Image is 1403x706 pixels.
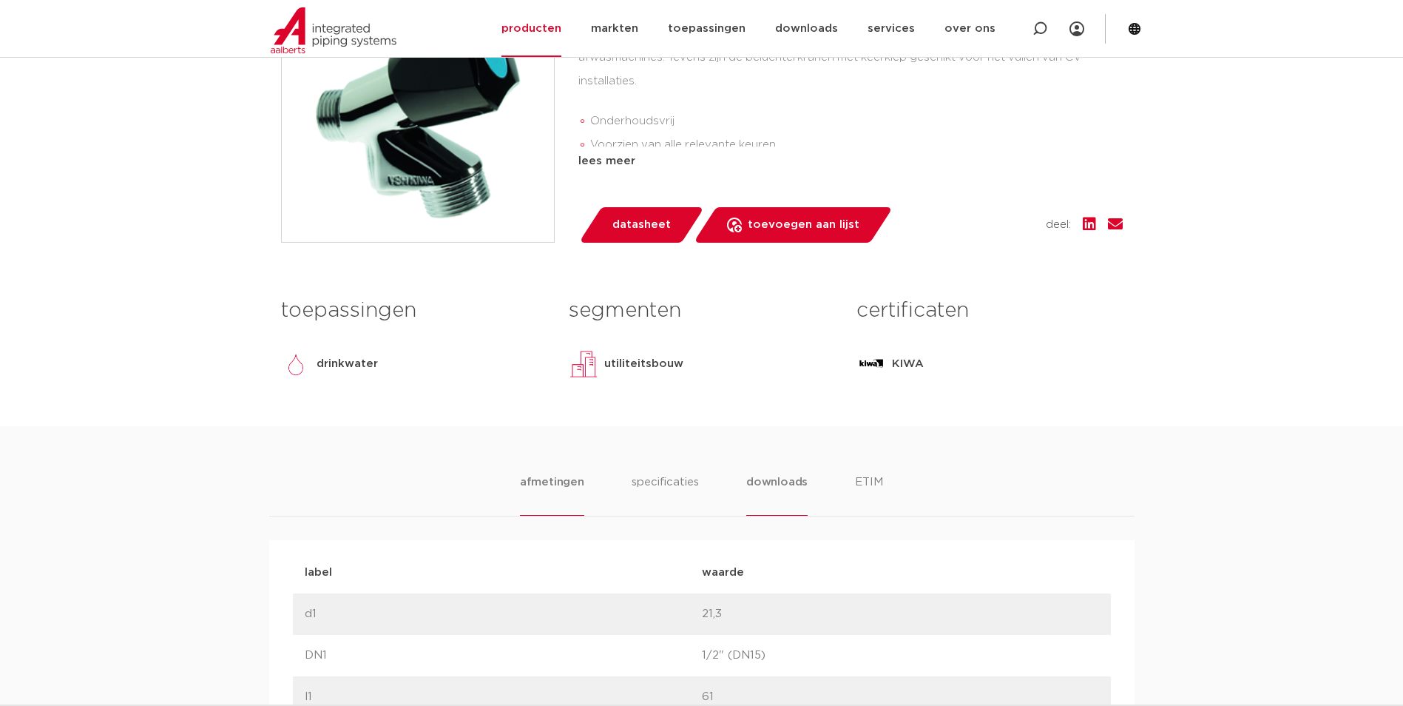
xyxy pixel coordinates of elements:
[748,213,859,237] span: toevoegen aan lijst
[856,349,886,379] img: KIWA
[702,688,1099,706] p: 61
[317,355,378,373] p: drinkwater
[305,688,702,706] p: l1
[604,355,683,373] p: utiliteitsbouw
[856,296,1122,326] h3: certificaten
[892,355,924,373] p: KIWA
[578,152,1123,170] div: lees meer
[702,564,1099,582] p: waarde
[578,207,704,243] a: datasheet
[569,349,598,379] img: utiliteitsbouw
[520,474,584,516] li: afmetingen
[569,296,834,326] h3: segmenten
[632,474,699,516] li: specificaties
[281,296,547,326] h3: toepassingen
[305,647,702,665] p: DN1
[746,474,808,516] li: downloads
[612,213,671,237] span: datasheet
[590,133,1123,157] li: Voorzien van alle relevante keuren
[855,474,883,516] li: ETIM
[590,110,1123,133] li: Onderhoudsvrij
[702,605,1099,623] p: 21,3
[1046,216,1071,234] span: deel:
[305,605,702,623] p: d1
[702,647,1099,665] p: 1/2" (DN15)
[281,349,311,379] img: drinkwater
[305,564,702,582] p: label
